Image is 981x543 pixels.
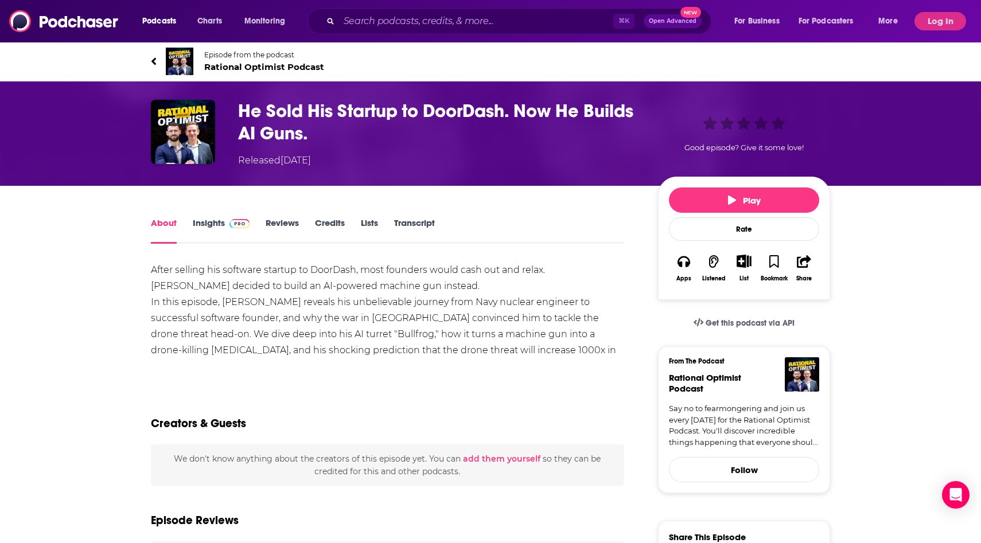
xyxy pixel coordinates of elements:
input: Search podcasts, credits, & more... [339,12,613,30]
img: Podchaser - Follow, Share and Rate Podcasts [9,10,119,32]
button: add them yourself [463,454,540,463]
a: Say no to fearmongering and join us every [DATE] for the Rational Optimist Podcast. You'll discov... [669,403,819,448]
button: Show More Button [732,255,756,267]
span: More [878,13,898,29]
a: Transcript [394,217,435,244]
button: Play [669,187,819,213]
button: Log In [914,12,966,30]
button: Open AdvancedNew [644,14,702,28]
div: Show More ButtonList [729,247,759,289]
button: open menu [791,12,870,30]
a: Credits [315,217,345,244]
span: ⌘ K [613,14,634,29]
a: Charts [190,12,229,30]
h1: He Sold His Startup to DoorDash. Now He Builds AI Guns. [238,100,640,144]
span: Charts [197,13,222,29]
div: List [739,275,749,282]
img: He Sold His Startup to DoorDash. Now He Builds AI Guns. [151,100,215,164]
button: open menu [870,12,912,30]
a: Rational Optimist PodcastEpisode from the podcastRational Optimist Podcast [151,48,490,75]
span: New [680,7,701,18]
span: For Podcasters [799,13,854,29]
h3: Episode Reviews [151,513,239,528]
a: Rational Optimist Podcast [669,372,741,394]
h3: From The Podcast [669,357,810,365]
img: Rational Optimist Podcast [785,357,819,392]
a: InsightsPodchaser Pro [193,217,250,244]
span: We don't know anything about the creators of this episode yet . You can so they can be credited f... [174,454,601,476]
button: Share [789,247,819,289]
button: open menu [236,12,300,30]
button: open menu [134,12,191,30]
span: Good episode? Give it some love! [684,143,804,152]
img: Rational Optimist Podcast [166,48,193,75]
div: After selling his software startup to DoorDash, most founders would cash out and relax. [PERSON_N... [151,262,624,374]
span: For Business [734,13,780,29]
h3: Share This Episode [669,532,746,542]
img: Podchaser Pro [229,219,250,228]
span: Open Advanced [649,18,696,24]
span: Get this podcast via API [706,318,795,328]
span: Podcasts [142,13,176,29]
div: Search podcasts, credits, & more... [318,8,722,34]
div: Share [796,275,812,282]
div: Rate [669,217,819,241]
button: Bookmark [759,247,789,289]
h2: Creators & Guests [151,416,246,431]
span: Episode from the podcast [204,50,324,59]
div: Listened [702,275,726,282]
a: About [151,217,177,244]
button: open menu [726,12,794,30]
div: Released [DATE] [238,154,311,167]
span: Play [728,195,761,206]
div: Bookmark [761,275,788,282]
a: Reviews [266,217,299,244]
a: Lists [361,217,378,244]
span: Monitoring [244,13,285,29]
div: Apps [676,275,691,282]
a: Get this podcast via API [684,309,804,337]
button: Follow [669,457,819,482]
div: Open Intercom Messenger [942,481,970,509]
button: Apps [669,247,699,289]
span: Rational Optimist Podcast [204,61,324,72]
button: Listened [699,247,729,289]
